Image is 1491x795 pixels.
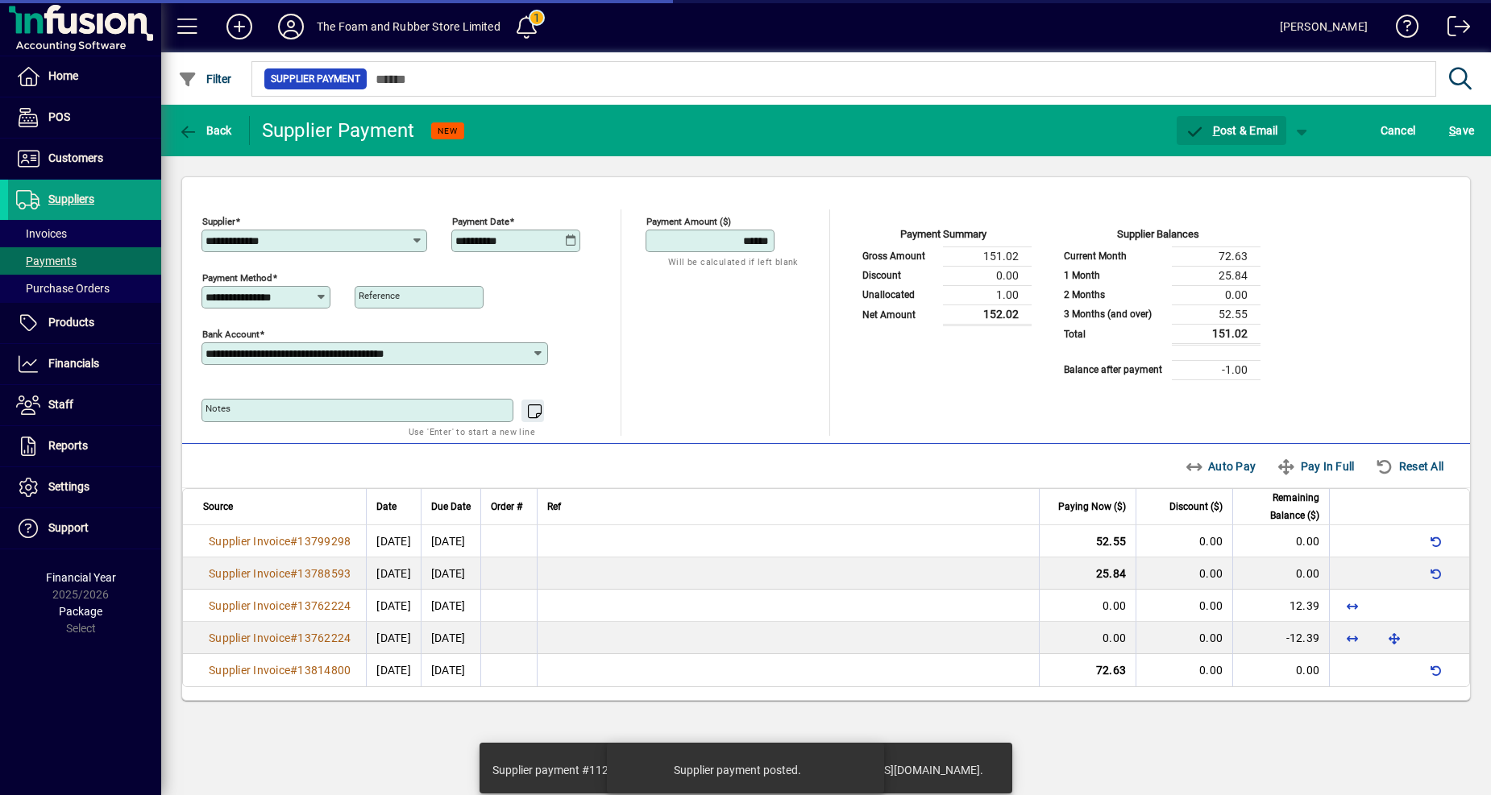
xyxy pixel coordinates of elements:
[1277,453,1354,479] span: Pay In Full
[1177,116,1286,145] button: Post & Email
[16,227,67,240] span: Invoices
[943,285,1032,304] td: 1.00
[297,599,351,612] span: 13762224
[8,467,161,507] a: Settings
[297,631,351,644] span: 13762224
[262,118,415,143] div: Supplier Payment
[854,285,943,304] td: Unallocated
[48,357,99,370] span: Financials
[271,71,360,87] span: Supplier Payment
[8,508,161,549] a: Support
[203,565,356,582] a: Supplier Invoice#13788593
[1172,324,1260,344] td: 151.02
[317,14,500,39] div: The Foam and Rubber Store Limited
[376,535,411,548] span: [DATE]
[209,664,290,677] span: Supplier Invoice
[1199,535,1223,548] span: 0.00
[854,304,943,325] td: Net Amount
[1368,452,1450,481] button: Reset All
[8,97,161,138] a: POS
[1096,664,1126,677] span: 72.63
[1056,266,1172,285] td: 1 Month
[421,590,480,622] td: [DATE]
[1185,124,1278,137] span: ost & Email
[174,64,236,93] button: Filter
[265,12,317,41] button: Profile
[178,72,232,85] span: Filter
[1280,14,1368,39] div: [PERSON_NAME]
[1296,664,1319,677] span: 0.00
[48,151,103,164] span: Customers
[668,252,798,271] mat-hint: Will be calculated if left blank
[854,246,943,266] td: Gross Amount
[48,398,73,411] span: Staff
[1058,498,1126,516] span: Paying Now ($)
[203,498,233,516] span: Source
[1377,116,1420,145] button: Cancel
[1384,3,1419,56] a: Knowledge Base
[1056,226,1260,246] div: Supplier Balances
[492,762,983,778] div: Supplier payment #1129 posted. Supplier payment emailed to [EMAIL_ADDRESS][DOMAIN_NAME].
[202,216,235,227] mat-label: Supplier
[8,139,161,179] a: Customers
[452,216,509,227] mat-label: Payment Date
[1270,452,1360,481] button: Pay In Full
[1056,360,1172,379] td: Balance after payment
[8,303,161,343] a: Products
[646,216,731,227] mat-label: Payment Amount ($)
[297,664,351,677] span: 13814800
[1449,118,1474,143] span: ave
[161,116,250,145] app-page-header-button: Back
[290,599,297,612] span: #
[1056,285,1172,304] td: 2 Months
[297,567,351,580] span: 13788593
[290,664,297,677] span: #
[438,126,458,136] span: NEW
[59,605,102,618] span: Package
[491,498,522,516] span: Order #
[8,426,161,466] a: Reports
[1172,285,1260,304] td: 0.00
[1056,209,1260,380] app-page-summary-card: Supplier Balances
[209,599,290,612] span: Supplier Invoice
[1199,567,1223,580] span: 0.00
[290,567,297,580] span: #
[376,631,411,644] span: [DATE]
[431,498,471,516] span: Due Date
[1172,304,1260,324] td: 52.55
[8,56,161,97] a: Home
[1296,567,1319,580] span: 0.00
[1172,246,1260,266] td: 72.63
[943,246,1032,266] td: 151.02
[174,116,236,145] button: Back
[1199,599,1223,612] span: 0.00
[48,110,70,123] span: POS
[376,664,411,677] span: [DATE]
[297,535,351,548] span: 13799298
[16,282,110,295] span: Purchase Orders
[203,629,356,647] a: Supplier Invoice#13762224
[376,567,411,580] span: [DATE]
[209,535,290,548] span: Supplier Invoice
[1172,360,1260,379] td: -1.00
[376,498,397,516] span: Date
[8,344,161,384] a: Financials
[376,599,411,612] span: [DATE]
[214,12,265,41] button: Add
[1172,266,1260,285] td: 25.84
[421,525,480,557] td: [DATE]
[48,521,89,534] span: Support
[48,439,88,452] span: Reports
[209,567,290,580] span: Supplier Invoice
[1445,116,1478,145] button: Save
[1213,124,1220,137] span: P
[178,124,232,137] span: Back
[202,329,260,340] mat-label: Bank Account
[1435,3,1471,56] a: Logout
[48,193,94,205] span: Suppliers
[8,275,161,302] a: Purchase Orders
[1103,631,1126,644] span: 0.00
[359,290,400,301] mat-label: Reference
[1296,535,1319,548] span: 0.00
[943,304,1032,325] td: 152.02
